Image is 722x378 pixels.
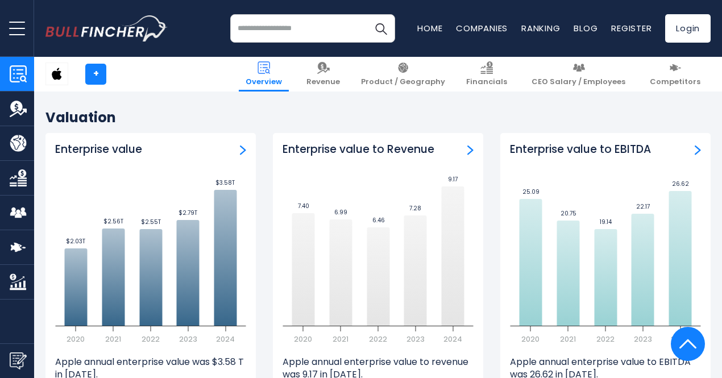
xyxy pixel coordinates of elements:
a: Competitors [643,57,707,92]
text: 2023 [634,334,652,344]
text: 6.46 [372,216,385,225]
text: 2021 [560,334,576,344]
text: 2020 [67,334,85,344]
img: bullfincher logo [45,15,168,41]
h3: Enterprise value [55,143,142,157]
h2: Valuation [45,109,711,126]
text: 7.28 [409,204,421,213]
a: Product / Geography [354,57,452,92]
a: Enterprise value to EBITDA [695,143,701,155]
text: $2.03T [66,237,85,246]
text: 2022 [142,334,160,344]
text: 2022 [596,334,615,344]
h3: Enterprise value to EBITDA [510,143,651,157]
text: 2021 [105,334,121,344]
span: Revenue [306,77,340,87]
a: + [85,64,106,85]
h3: Enterprise value to Revenue [283,143,434,157]
a: Overview [239,57,289,92]
img: AAPL logo [46,63,68,85]
text: 20.75 [561,209,576,218]
a: Enterprise value to Revenue [467,143,474,155]
span: CEO Salary / Employees [532,77,625,87]
a: Ranking [521,22,560,34]
text: 2022 [369,334,387,344]
text: 2023 [406,334,425,344]
text: $2.79T [179,209,197,217]
a: Companies [456,22,508,34]
button: Search [367,14,395,43]
a: Login [665,14,711,43]
text: $3.58T [215,178,235,187]
text: 26.62 [672,180,689,188]
text: 7.40 [298,202,309,210]
span: Competitors [650,77,700,87]
a: Go to homepage [45,15,168,41]
a: Enterprise value [240,143,246,155]
text: 2021 [333,334,348,344]
a: Register [611,22,652,34]
text: 2024 [216,334,235,344]
text: 2020 [521,334,540,344]
a: Home [417,22,442,34]
text: $2.55T [141,218,161,226]
a: CEO Salary / Employees [525,57,632,92]
text: 9.17 [448,175,458,184]
span: Financials [466,77,507,87]
text: 2024 [443,334,462,344]
span: Overview [246,77,282,87]
a: Financials [459,57,514,92]
text: 22.17 [636,202,650,211]
span: Product / Geography [361,77,445,87]
a: Revenue [300,57,347,92]
text: 2020 [294,334,312,344]
text: 25.09 [522,188,540,196]
text: 6.99 [334,208,347,217]
text: 2023 [179,334,197,344]
a: Blog [574,22,597,34]
text: 19.14 [600,218,612,226]
text: 2024 [671,334,690,344]
text: $2.56T [103,217,123,226]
